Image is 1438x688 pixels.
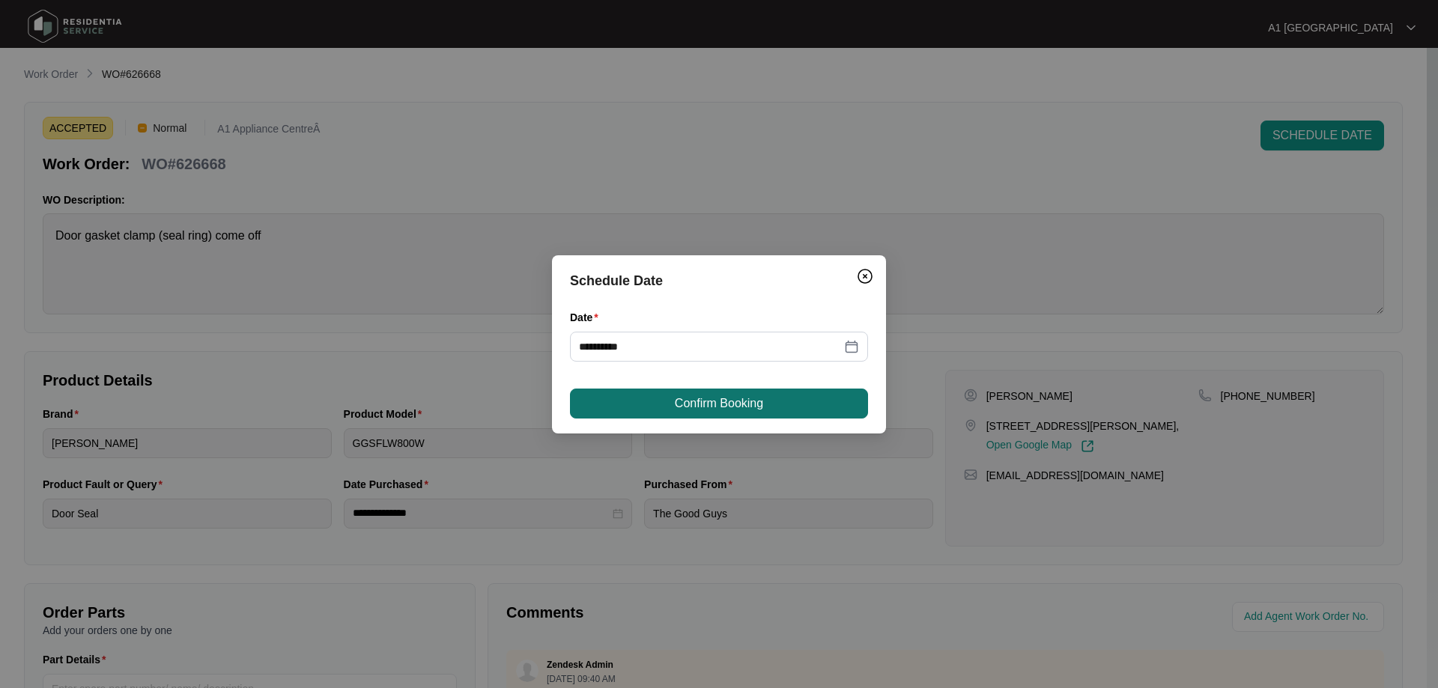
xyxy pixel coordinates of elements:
button: Close [853,264,877,288]
span: Confirm Booking [675,395,763,413]
img: closeCircle [856,267,874,285]
label: Date [570,310,604,325]
div: Schedule Date [570,270,868,291]
button: Confirm Booking [570,389,868,418]
input: Date [579,338,841,355]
